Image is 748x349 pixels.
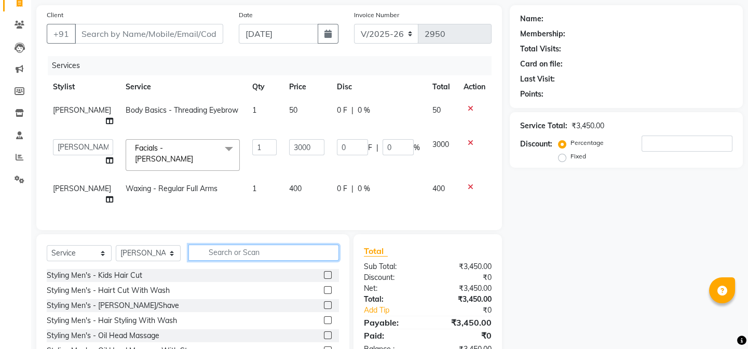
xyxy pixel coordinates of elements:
[239,10,253,20] label: Date
[376,142,378,153] span: |
[432,105,441,115] span: 50
[188,245,339,261] input: Search or Scan
[358,105,370,116] span: 0 %
[520,14,543,24] div: Name:
[119,75,246,99] th: Service
[428,316,499,329] div: ₹3,450.00
[356,305,440,316] a: Add Tip
[428,272,499,283] div: ₹0
[47,75,119,99] th: Stylist
[356,329,428,342] div: Paid:
[457,75,492,99] th: Action
[337,105,347,116] span: 0 F
[47,285,170,296] div: Styling Men's - Hairt Cut With Wash
[47,24,76,44] button: +91
[337,183,347,194] span: 0 F
[520,89,543,100] div: Points:
[356,294,428,305] div: Total:
[47,10,63,20] label: Client
[289,184,302,193] span: 400
[570,152,586,161] label: Fixed
[252,105,256,115] span: 1
[414,142,420,153] span: %
[252,184,256,193] span: 1
[520,74,555,85] div: Last Visit:
[520,59,563,70] div: Card on file:
[428,261,499,272] div: ₹3,450.00
[428,294,499,305] div: ₹3,450.00
[126,184,217,193] span: Waxing - Regular Full Arms
[351,183,353,194] span: |
[331,75,426,99] th: Disc
[75,24,223,44] input: Search by Name/Mobile/Email/Code
[428,283,499,294] div: ₹3,450.00
[135,143,193,164] span: Facials - [PERSON_NAME]
[47,300,179,311] div: Styling Men's - [PERSON_NAME]/Shave
[368,142,372,153] span: F
[428,329,499,342] div: ₹0
[356,316,428,329] div: Payable:
[432,140,449,149] span: 3000
[440,305,499,316] div: ₹0
[426,75,458,99] th: Total
[283,75,330,99] th: Price
[351,105,353,116] span: |
[572,120,604,131] div: ₹3,450.00
[354,10,399,20] label: Invoice Number
[520,139,552,150] div: Discount:
[356,261,428,272] div: Sub Total:
[126,105,238,115] span: Body Basics - Threading Eyebrow
[358,183,370,194] span: 0 %
[356,272,428,283] div: Discount:
[47,315,177,326] div: Styling Men's - Hair Styling With Wash
[48,56,499,75] div: Services
[53,105,111,115] span: [PERSON_NAME]
[520,29,565,39] div: Membership:
[356,283,428,294] div: Net:
[246,75,283,99] th: Qty
[53,184,111,193] span: [PERSON_NAME]
[432,184,445,193] span: 400
[47,330,159,341] div: Styling Men's - Oil Head Massage
[520,120,567,131] div: Service Total:
[47,270,142,281] div: Styling Men's - Kids Hair Cut
[289,105,297,115] span: 50
[193,154,198,164] a: x
[364,246,388,257] span: Total
[570,138,604,147] label: Percentage
[520,44,561,55] div: Total Visits:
